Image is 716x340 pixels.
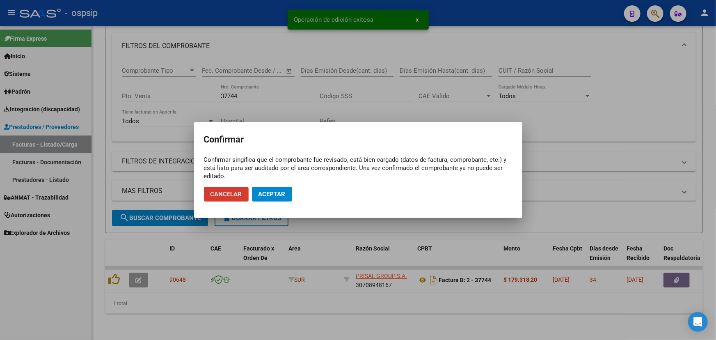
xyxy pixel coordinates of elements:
[204,156,512,180] div: Confirmar singifica que el comprobante fue revisado, está bien cargado (datos de factura, comprob...
[204,132,512,147] h2: Confirmar
[252,187,292,202] button: Aceptar
[210,191,242,198] span: Cancelar
[688,312,708,332] div: Open Intercom Messenger
[204,187,249,202] button: Cancelar
[258,191,286,198] span: Aceptar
